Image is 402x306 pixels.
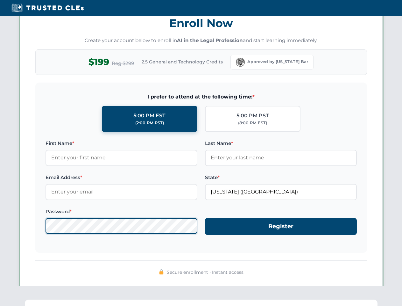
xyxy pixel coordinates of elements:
[247,59,308,65] span: Approved by [US_STATE] Bar
[205,174,357,181] label: State
[10,3,86,13] img: Trusted CLEs
[112,60,134,67] span: Reg $299
[167,269,243,276] span: Secure enrollment • Instant access
[88,55,109,69] span: $199
[46,140,197,147] label: First Name
[46,208,197,215] label: Password
[205,150,357,166] input: Enter your last name
[46,174,197,181] label: Email Address
[236,112,269,120] div: 5:00 PM PST
[142,58,223,65] span: 2.5 General and Technology Credits
[46,93,357,101] span: I prefer to attend at the following time:
[177,37,243,43] strong: AI in the Legal Profession
[133,112,166,120] div: 5:00 PM EST
[236,58,245,67] img: Florida Bar
[135,120,164,126] div: (2:00 PM PST)
[35,13,367,33] h3: Enroll Now
[159,269,164,274] img: 🔒
[205,218,357,235] button: Register
[205,140,357,147] label: Last Name
[238,120,267,126] div: (8:00 PM EST)
[46,150,197,166] input: Enter your first name
[205,184,357,200] input: Florida (FL)
[35,37,367,44] p: Create your account below to enroll in and start learning immediately.
[46,184,197,200] input: Enter your email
